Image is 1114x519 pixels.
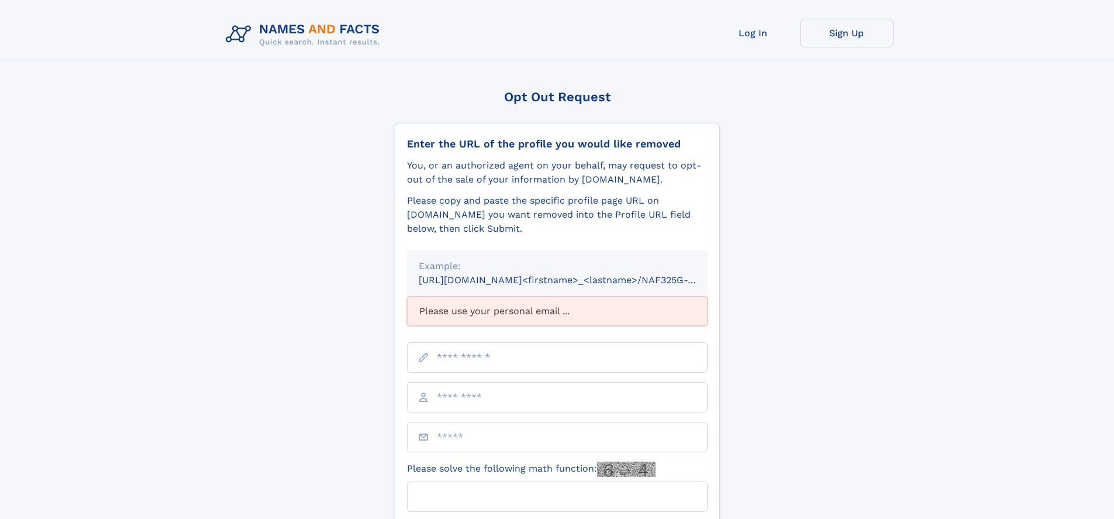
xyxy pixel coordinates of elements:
label: Please solve the following math function: [407,462,656,477]
small: [URL][DOMAIN_NAME]<firstname>_<lastname>/NAF325G-xxxxxxxx [419,274,730,286]
div: You, or an authorized agent on your behalf, may request to opt-out of the sale of your informatio... [407,159,708,187]
div: Enter the URL of the profile you would like removed [407,138,708,150]
div: Opt Out Request [395,90,720,104]
div: Please use your personal email ... [407,297,708,326]
div: Please copy and paste the specific profile page URL on [DOMAIN_NAME] you want removed into the Pr... [407,194,708,236]
a: Log In [706,19,800,47]
img: Logo Names and Facts [221,19,389,50]
a: Sign Up [800,19,894,47]
div: Example: [419,259,696,273]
